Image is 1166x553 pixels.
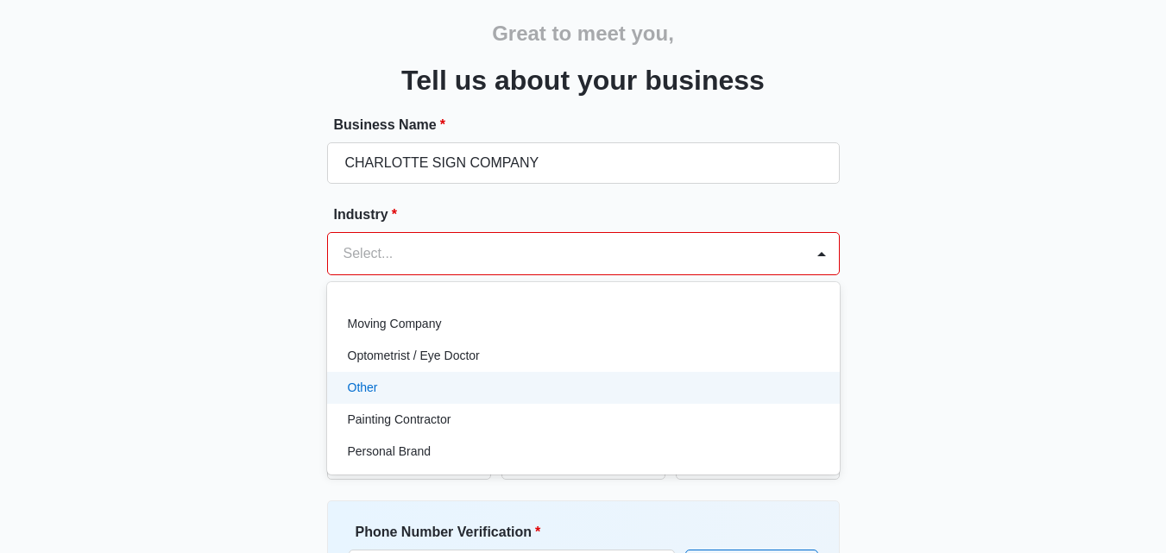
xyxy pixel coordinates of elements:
[348,411,451,429] p: Painting Contractor
[492,18,674,49] h2: Great to meet you,
[348,347,480,365] p: Optometrist / Eye Doctor
[348,315,442,333] p: Moving Company
[327,142,840,184] input: e.g. Jane's Plumbing
[356,522,682,543] label: Phone Number Verification
[348,379,378,397] p: Other
[401,60,765,101] h3: Tell us about your business
[334,115,847,135] label: Business Name
[334,204,847,225] label: Industry
[348,443,432,461] p: Personal Brand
